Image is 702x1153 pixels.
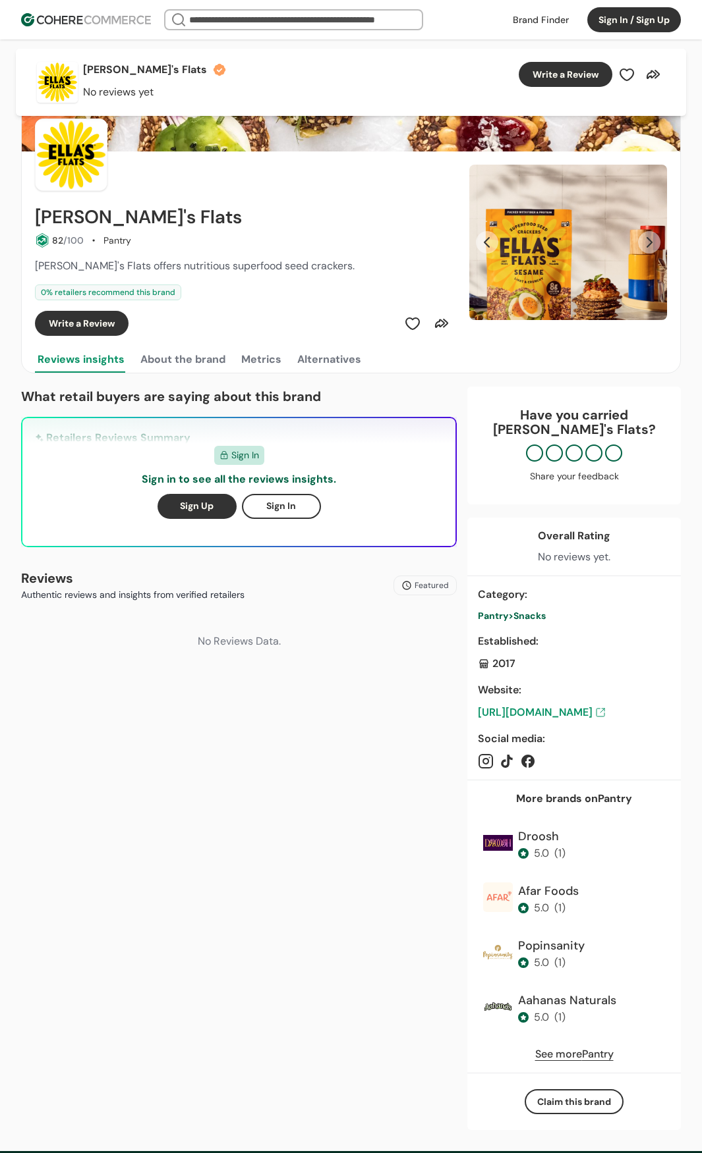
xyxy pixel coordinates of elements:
div: Share your feedback [481,469,668,483]
div: Droosh [518,828,566,845]
span: Featured [415,579,449,591]
div: Slide 1 [469,165,667,320]
img: Brand Photo [483,937,513,967]
div: Carousel [469,165,667,320]
img: Slide 0 [469,165,667,320]
div: No reviews yet. [538,549,610,565]
a: Brand PhotoAahanas Naturals5.0(1) [478,986,670,1036]
div: Have you carried [481,408,668,437]
button: Write a Review [35,311,129,336]
a: [URL][DOMAIN_NAME] [478,705,670,720]
div: 2017 [478,656,670,672]
img: Brand Photo [483,882,513,912]
a: Brand PhotoDroosh5.0(1) [478,822,670,872]
img: Cohere Logo [21,13,151,26]
div: Website : [478,682,670,698]
div: 0 % retailers recommend this brand [35,284,181,300]
b: Reviews [21,570,73,587]
div: 5.0 [534,845,549,861]
button: Next Slide [638,231,660,254]
div: Aahanas Naturals [518,992,616,1009]
p: Sign in to see all the reviews insights. [142,471,336,487]
a: Brand PhotoAfar Foods5.0(1) [478,877,670,926]
button: Sign In [242,494,321,519]
p: What retail buyers are saying about this brand [21,387,457,406]
p: [PERSON_NAME]'s Flats ? [481,422,668,437]
div: Afar Foods [518,882,579,900]
div: 5.0 [534,955,549,971]
button: Reviews insights [35,346,127,373]
span: > [508,610,513,622]
button: Claim this brand [525,1089,624,1114]
button: About the brand [138,346,228,373]
button: Previous Slide [476,231,498,254]
div: Pantry [103,234,131,248]
div: Established : [478,633,670,649]
div: ( 1 ) [554,1009,566,1025]
a: Brand PhotoPopinsanity5.0(1) [478,932,670,981]
span: Sign In [231,448,259,462]
button: Alternatives [295,346,364,373]
span: /100 [63,234,84,246]
div: More brands on Pantry [516,791,632,807]
a: Pantry>Snacks [478,609,670,623]
div: 5.0 [534,1009,549,1025]
div: 5.0 [534,900,549,916]
span: 82 [52,234,63,246]
img: Brand Photo [483,828,513,857]
div: ( 1 ) [554,900,566,916]
button: Sign Up [158,494,237,519]
h2: Ella's Flats [35,207,242,228]
button: Metrics [239,346,284,373]
div: Category : [478,587,670,603]
p: Authentic reviews and insights from verified retailers [21,588,245,602]
div: No Reviews Data. [21,612,457,670]
button: Sign In / Sign Up [587,7,681,32]
div: Overall Rating [538,528,610,544]
span: [PERSON_NAME]'s Flats offers nutritious superfood seed crackers. [35,259,355,273]
img: Brand Photo [483,992,513,1021]
a: See morePantry [535,1046,614,1062]
div: ( 1 ) [554,845,566,861]
span: Pantry [478,610,508,622]
div: ( 1 ) [554,955,566,971]
img: Brand Photo [35,119,107,191]
div: Popinsanity [518,937,585,955]
span: Snacks [513,610,546,622]
div: Social media : [478,731,670,747]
